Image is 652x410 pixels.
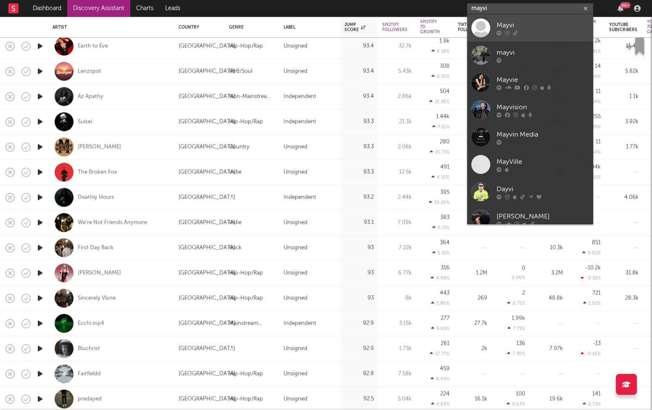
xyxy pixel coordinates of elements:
[534,243,563,253] div: 10.3k
[441,265,450,271] div: 316
[431,275,450,281] div: 4.90 %
[583,300,601,306] div: 1.50 %
[382,22,407,32] div: Spotify Followers
[582,250,601,255] div: 9.02 %
[458,344,487,354] div: 2k
[179,192,235,202] div: [GEOGRAPHIC_DATA]
[440,89,450,94] div: 504
[78,168,117,176] div: The Broken Fox
[497,47,589,58] div: mayvi
[458,66,487,76] div: 170
[382,66,412,76] div: 5.43k
[458,41,487,51] div: 266k
[78,194,114,201] a: Deathly Hours
[78,143,121,151] a: [PERSON_NAME]
[179,218,235,228] div: [GEOGRAPHIC_DATA]
[609,142,639,152] div: 1.77k
[440,139,450,145] div: 280
[382,218,412,228] div: 7.09k
[595,63,601,69] div: 14
[522,290,525,296] div: 2
[458,167,487,177] div: 61.5k
[507,326,525,331] div: 7.75 %
[507,351,525,356] div: 7.30 %
[458,268,487,278] div: 1.2M
[429,99,450,104] div: 21.36 %
[78,320,104,327] div: Ecchi.mp4
[467,96,593,124] a: Mayvision
[382,192,412,202] div: 2.44k
[382,268,412,278] div: 6.77k
[78,118,92,126] a: Suisei
[179,41,235,51] div: [GEOGRAPHIC_DATA]
[179,369,235,379] div: [GEOGRAPHIC_DATA]
[440,290,450,296] div: 443
[78,370,101,378] div: Fairfieldd
[382,92,412,102] div: 2.86k
[440,240,450,245] div: 364
[179,142,235,152] div: [GEOGRAPHIC_DATA]
[609,92,639,102] div: 1.1k
[179,318,235,329] div: [GEOGRAPHIC_DATA]
[581,351,601,356] div: -0.16 %
[284,142,308,152] div: Unsigned
[284,66,308,76] div: Unsigned
[534,268,563,278] div: 3.2M
[609,293,639,303] div: 28.3k
[53,25,166,30] div: Artist
[534,293,563,303] div: 48.8k
[179,167,235,177] div: [GEOGRAPHIC_DATA]
[512,315,525,321] div: 1.99k
[179,25,216,30] div: Country
[78,93,103,100] div: Az Apathy
[467,124,593,151] a: Mayvin Media
[382,243,412,253] div: 7.22k
[284,243,308,253] div: Unsigned
[229,92,275,102] div: Non-Mainstream Electronic
[229,117,263,127] div: Hip-Hop/Rap
[78,294,116,302] div: Sincerely Vlxne
[431,174,450,180] div: 4.10 %
[507,300,525,306] div: 0.75 %
[344,142,374,152] div: 93.3
[583,401,601,407] div: 0.73 %
[439,38,450,44] div: 1.9k
[229,394,263,404] div: Hip-Hop/Rap
[78,244,113,252] a: First Day Back
[284,25,332,30] div: Label
[284,369,308,379] div: Unsigned
[467,178,593,205] a: Dayvi
[588,38,601,44] div: 17.2k
[512,276,525,281] div: 0.00 %
[440,366,450,371] div: 459
[440,164,450,170] div: 491
[440,215,450,220] div: 383
[382,142,412,152] div: 2.06k
[592,290,601,296] div: 721
[497,184,589,194] div: Dayvi
[344,318,374,329] div: 92.9
[609,41,639,51] div: 11.4k
[497,102,589,112] div: Mayvision
[179,117,235,127] div: [GEOGRAPHIC_DATA]
[467,3,593,14] input: Search for artists
[507,401,525,407] div: 0.63 %
[78,395,102,403] a: predayed
[497,211,589,221] div: [PERSON_NAME]
[382,318,412,329] div: 3.15k
[78,42,108,50] a: Earth to Eve
[609,66,639,76] div: 5.82k
[467,205,593,233] a: [PERSON_NAME]
[284,268,308,278] div: Unsigned
[431,376,450,381] div: 6.44 %
[432,124,450,129] div: 7.21 %
[432,250,450,255] div: 5.31 %
[609,192,639,202] div: 4.06k
[229,293,263,303] div: Hip-Hop/Rap
[78,269,121,277] div: [PERSON_NAME]
[581,275,601,281] div: -0.32 %
[430,149,450,155] div: 15.73 %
